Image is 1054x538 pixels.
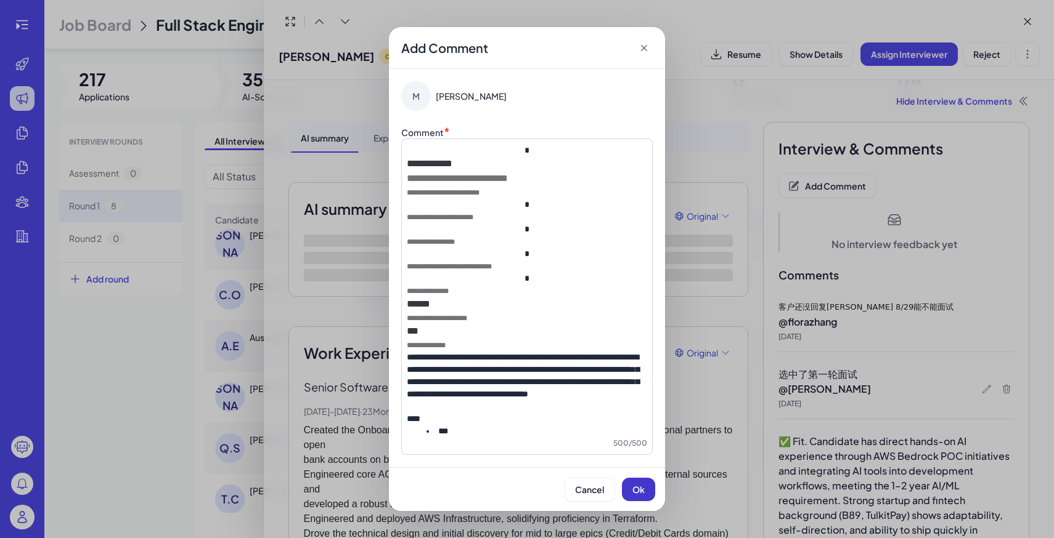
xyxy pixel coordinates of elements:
[436,90,507,102] span: [PERSON_NAME]
[401,81,431,111] div: M
[622,478,655,501] button: Ok
[575,484,604,495] span: Cancel
[565,478,615,501] button: Cancel
[401,127,444,138] label: Comment
[632,484,645,495] span: Ok
[401,39,488,57] span: Add Comment
[407,437,647,449] div: 500 / 500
